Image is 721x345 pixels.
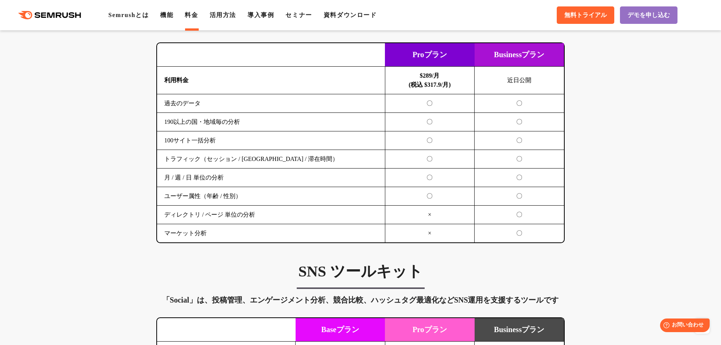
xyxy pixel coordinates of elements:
[475,67,564,94] td: 近日公開
[385,169,475,187] td: 〇
[628,11,670,19] span: デモを申し込む
[157,131,385,150] td: 100サイト一括分析
[324,12,377,18] a: 資料ダウンロード
[185,12,198,18] a: 料金
[385,113,475,131] td: 〇
[157,169,385,187] td: 月 / 週 / 日 単位の分析
[160,12,173,18] a: 機能
[385,131,475,150] td: 〇
[157,206,385,224] td: ディレクトリ / ページ 単位の分析
[210,12,236,18] a: 活用方法
[157,187,385,206] td: ユーザー属性（年齢 / 性別）
[156,262,565,281] h3: SNS ツールキット
[557,6,614,24] a: 無料トライアル
[475,94,564,113] td: 〇
[475,206,564,224] td: 〇
[385,150,475,169] td: 〇
[157,94,385,113] td: 過去のデータ
[475,113,564,131] td: 〇
[157,113,385,131] td: 190以上の国・地域毎の分析
[385,318,475,342] td: Proプラン
[157,224,385,243] td: マーケット分析
[285,12,312,18] a: セミナー
[296,318,385,342] td: Baseプラン
[475,43,564,67] td: Businessプラン
[475,224,564,243] td: 〇
[620,6,677,24] a: デモを申し込む
[108,12,149,18] a: Semrushとは
[564,11,607,19] span: 無料トライアル
[248,12,274,18] a: 導入事例
[475,318,564,342] td: Businessプラン
[409,72,451,88] b: $289/月 (税込 $317.9/月)
[654,315,713,337] iframe: Help widget launcher
[475,150,564,169] td: 〇
[385,206,475,224] td: ×
[385,43,475,67] td: Proプラン
[475,131,564,150] td: 〇
[475,187,564,206] td: 〇
[385,187,475,206] td: 〇
[385,224,475,243] td: ×
[157,150,385,169] td: トラフィック（セッション / [GEOGRAPHIC_DATA] / 滞在時間）
[156,294,565,306] div: 「Social」は、投稿管理、エンゲージメント分析、競合比較、ハッシュタグ最適化などSNS運用を支援するツールです
[475,169,564,187] td: 〇
[385,94,475,113] td: 〇
[164,77,188,83] b: 利用料金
